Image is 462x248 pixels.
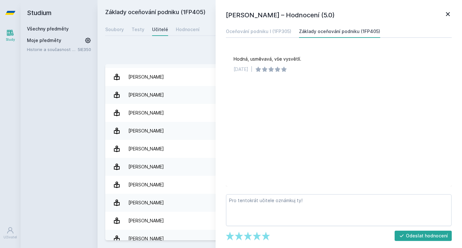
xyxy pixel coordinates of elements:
[128,89,164,101] div: [PERSON_NAME]
[176,26,200,33] div: Hodnocení
[4,235,17,240] div: Uživatel
[27,26,69,31] a: Všechny předměty
[27,46,78,53] a: Historie a současnost automobilového průmyslu
[132,23,144,36] a: Testy
[105,140,454,158] a: [PERSON_NAME] 5 hodnocení 4.8
[105,212,454,230] a: [PERSON_NAME] 2 hodnocení 4.5
[395,231,452,241] button: Odeslat hodnocení
[251,66,252,73] div: |
[234,66,248,73] div: [DATE]
[105,26,124,33] div: Soubory
[128,214,164,227] div: [PERSON_NAME]
[128,178,164,191] div: [PERSON_NAME]
[1,26,19,45] a: Study
[152,26,168,33] div: Učitelé
[105,86,454,104] a: [PERSON_NAME] 1 hodnocení 5.0
[128,142,164,155] div: [PERSON_NAME]
[128,160,164,173] div: [PERSON_NAME]
[105,194,454,212] a: [PERSON_NAME] 2 hodnocení 4.5
[234,56,301,62] div: Hodná, usměvavá, vše vysvětlí.
[105,68,454,86] a: [PERSON_NAME] 3 hodnocení 5.0
[105,122,454,140] a: [PERSON_NAME] 2 hodnocení 5.0
[176,23,200,36] a: Hodnocení
[78,47,91,52] a: 5IE350
[128,107,164,119] div: [PERSON_NAME]
[105,176,454,194] a: [PERSON_NAME] 1 hodnocení 5.0
[105,158,454,176] a: [PERSON_NAME] 1 hodnocení 4.0
[128,196,164,209] div: [PERSON_NAME]
[128,71,164,83] div: [PERSON_NAME]
[132,26,144,33] div: Testy
[105,23,124,36] a: Soubory
[128,232,164,245] div: [PERSON_NAME]
[105,230,454,248] a: [PERSON_NAME] 1 hodnocení 5.0
[27,37,61,44] span: Moje předměty
[128,124,164,137] div: [PERSON_NAME]
[105,8,382,18] h2: Základy oceňování podniku (1FP405)
[6,37,15,42] div: Study
[1,223,19,243] a: Uživatel
[152,23,168,36] a: Učitelé
[105,104,454,122] a: [PERSON_NAME] 2 hodnocení 5.0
